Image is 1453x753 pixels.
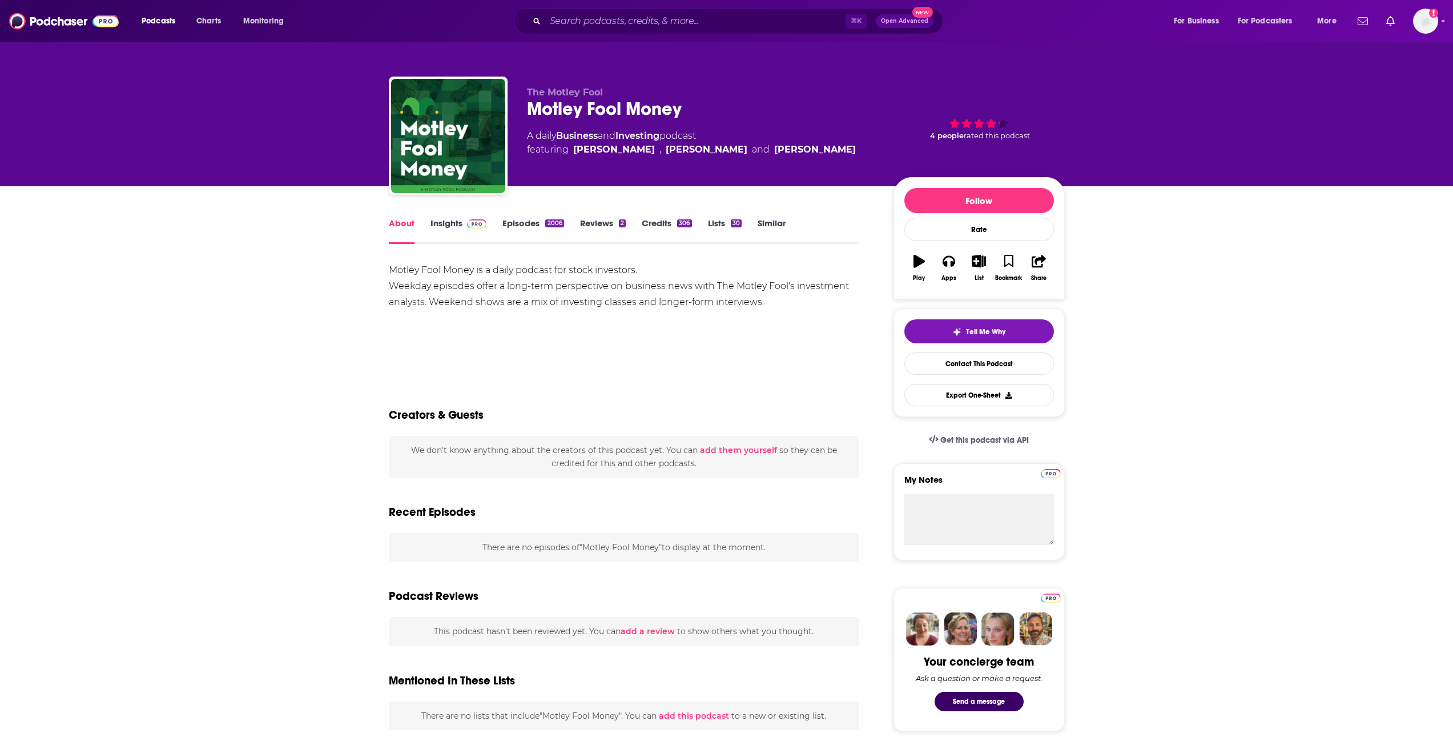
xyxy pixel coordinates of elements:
h2: Creators & Guests [389,408,484,422]
a: Business [556,130,598,141]
span: rated this podcast [964,131,1030,140]
div: Share [1031,275,1047,282]
span: , [659,143,661,157]
span: There are no episodes of "Motley Fool Money" to display at the moment. [482,542,766,552]
span: Tell Me Why [966,327,1005,337]
span: ⌘ K [846,14,867,29]
a: Show notifications dropdown [1353,11,1372,31]
div: 2006 [545,219,564,227]
span: Podcasts [142,13,175,29]
span: featuring [527,143,856,157]
button: add a review [621,625,675,638]
div: Bookmark [995,275,1022,282]
button: open menu [134,12,190,30]
label: My Notes [904,474,1054,494]
span: New [912,7,933,18]
a: [PERSON_NAME] [573,143,655,157]
h2: Mentioned In These Lists [389,674,515,688]
button: tell me why sparkleTell Me Why [904,319,1054,343]
input: Search podcasts, credits, & more... [545,12,846,30]
button: open menu [1309,12,1351,30]
div: 2 [619,219,626,227]
span: This podcast hasn't been reviewed yet. You can to show others what you thought. [434,626,814,636]
div: 306 [677,219,691,227]
a: Credits306 [642,218,691,244]
a: Pro website [1041,592,1061,603]
span: Charts [196,13,221,29]
div: List [975,275,984,282]
a: Pro website [1041,467,1061,478]
span: We don't know anything about the creators of this podcast yet . You can so they can be credited f... [411,445,837,468]
span: and [752,143,770,157]
img: tell me why sparkle [952,327,961,337]
div: Apps [941,275,956,282]
a: Investing [615,130,659,141]
button: Bookmark [994,247,1024,289]
button: Follow [904,188,1054,213]
h3: Podcast Reviews [389,589,478,603]
button: Send a message [935,692,1024,711]
span: For Podcasters [1238,13,1293,29]
a: InsightsPodchaser Pro [430,218,487,244]
span: The Motley Fool [527,87,603,98]
button: Play [904,247,934,289]
span: For Business [1174,13,1219,29]
a: Charts [189,12,228,30]
a: Show notifications dropdown [1382,11,1399,31]
a: [PERSON_NAME] [774,143,856,157]
img: User Profile [1413,9,1438,34]
div: Ask a question or make a request. [916,674,1043,683]
div: 4 peoplerated this podcast [893,87,1065,158]
img: Jon Profile [1019,612,1052,646]
div: Search podcasts, credits, & more... [525,8,954,34]
a: Lists30 [708,218,742,244]
span: add this podcast [659,711,729,721]
div: A daily podcast [527,129,856,157]
a: Similar [758,218,786,244]
a: Contact This Podcast [904,353,1054,375]
span: Monitoring [243,13,284,29]
button: open menu [1230,12,1309,30]
img: Jules Profile [981,612,1015,646]
span: Get this podcast via API [940,435,1029,445]
div: Rate [904,218,1054,241]
button: add them yourself [700,446,777,455]
img: Podchaser Pro [1041,594,1061,603]
div: 30 [731,219,742,227]
button: List [964,247,993,289]
div: Motley Fool Money is a daily podcast for stock investors. Weekday episodes offer a long-term pers... [389,262,860,310]
h2: Recent Episodes [389,505,476,519]
div: Your concierge team [924,655,1034,669]
span: and [598,130,615,141]
img: Sydney Profile [906,612,939,646]
a: Get this podcast via API [920,426,1039,454]
img: Podchaser Pro [1041,469,1061,478]
a: Reviews2 [580,218,626,244]
img: Podchaser Pro [467,219,487,229]
a: Episodes2006 [502,218,564,244]
button: Export One-Sheet [904,384,1054,406]
button: open menu [1166,12,1233,30]
img: Podchaser - Follow, Share and Rate Podcasts [9,10,119,32]
span: More [1317,13,1337,29]
button: Apps [934,247,964,289]
span: Logged in as kbastian [1413,9,1438,34]
span: Open Advanced [881,18,928,24]
img: Motley Fool Money [391,79,505,193]
button: Show profile menu [1413,9,1438,34]
a: About [389,218,414,244]
span: 4 people [930,131,964,140]
button: Share [1024,247,1053,289]
button: Open AdvancedNew [876,14,933,28]
a: [PERSON_NAME] [666,143,747,157]
button: open menu [235,12,299,30]
div: Play [913,275,925,282]
span: There are no lists that include "Motley Fool Money" . You can to a new or existing list. [421,711,826,721]
svg: Add a profile image [1429,9,1438,18]
img: Barbara Profile [944,612,977,646]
